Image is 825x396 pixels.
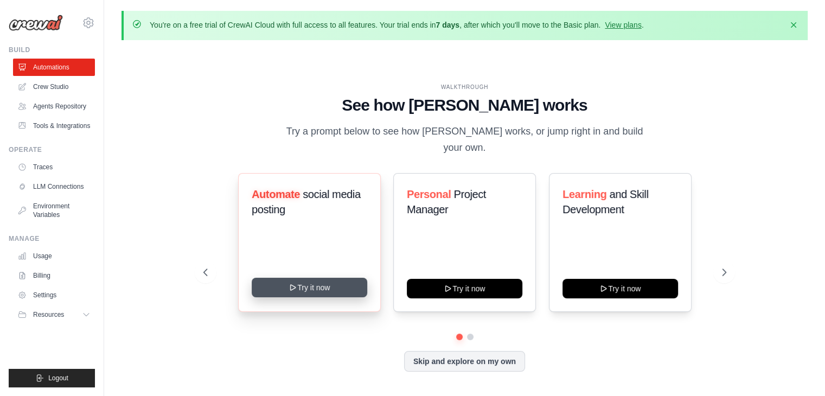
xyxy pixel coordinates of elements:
[13,158,95,176] a: Traces
[404,351,525,372] button: Skip and explore on my own
[13,306,95,323] button: Resources
[562,279,678,298] button: Try it now
[33,310,64,319] span: Resources
[9,46,95,54] div: Build
[150,20,644,30] p: You're on a free trial of CrewAI Cloud with full access to all features. Your trial ends in , aft...
[252,278,367,297] button: Try it now
[13,59,95,76] a: Automations
[252,188,300,200] span: Automate
[9,234,95,243] div: Manage
[13,178,95,195] a: LLM Connections
[407,279,522,298] button: Try it now
[771,344,825,396] iframe: Chat Widget
[9,145,95,154] div: Operate
[562,188,648,215] span: and Skill Development
[13,247,95,265] a: Usage
[13,197,95,223] a: Environment Variables
[203,95,726,115] h1: See how [PERSON_NAME] works
[407,188,451,200] span: Personal
[562,188,606,200] span: Learning
[13,117,95,135] a: Tools & Integrations
[48,374,68,382] span: Logout
[252,188,361,215] span: social media posting
[13,267,95,284] a: Billing
[13,286,95,304] a: Settings
[9,369,95,387] button: Logout
[283,124,647,156] p: Try a prompt below to see how [PERSON_NAME] works, or jump right in and build your own.
[13,78,95,95] a: Crew Studio
[436,21,459,29] strong: 7 days
[605,21,641,29] a: View plans
[203,83,726,91] div: WALKTHROUGH
[9,15,63,31] img: Logo
[407,188,486,215] span: Project Manager
[13,98,95,115] a: Agents Repository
